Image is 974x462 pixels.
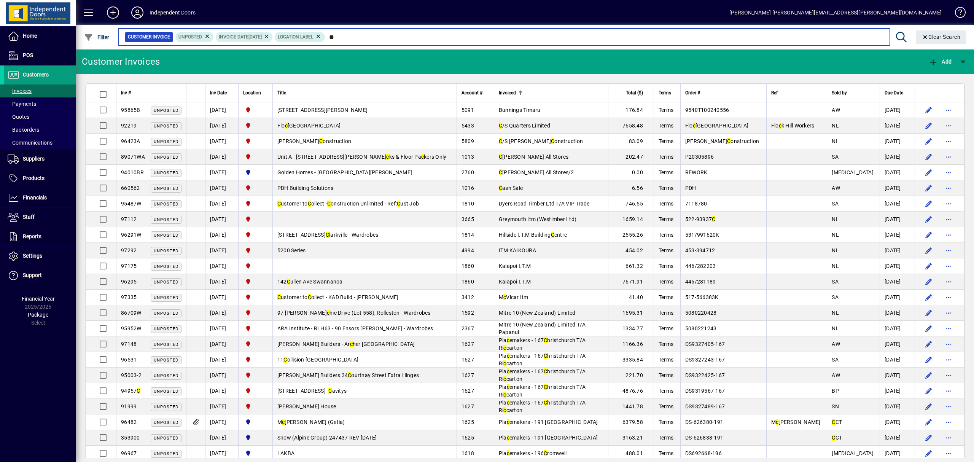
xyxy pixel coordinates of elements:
[23,272,42,278] span: Support
[150,6,196,19] div: Independent Doors
[4,247,76,266] a: Settings
[154,295,178,300] span: Unposted
[154,170,178,175] span: Unposted
[499,169,574,175] span: [PERSON_NAME] All Stores/2
[499,89,516,97] span: Invoiced
[154,217,178,222] span: Unposted
[942,119,955,132] button: More options
[659,232,673,238] span: Terms
[243,153,268,161] span: Christchurch
[923,119,935,132] button: Edit
[685,123,748,129] span: Flo [GEOGRAPHIC_DATA]
[659,89,671,97] span: Terms
[205,196,238,212] td: [DATE]
[880,243,915,258] td: [DATE]
[287,279,290,285] em: C
[685,279,716,285] span: 446/281189
[659,154,673,160] span: Terms
[121,89,181,97] div: Inv #
[685,138,759,144] span: [PERSON_NAME] onstruction
[929,59,952,65] span: Add
[243,309,268,317] span: Christchurch
[499,154,502,160] em: C
[205,274,238,290] td: [DATE]
[462,89,482,97] span: Account #
[942,260,955,272] button: More options
[4,123,76,136] a: Backorders
[832,279,839,285] span: SA
[880,305,915,321] td: [DATE]
[4,46,76,65] a: POS
[942,322,955,335] button: More options
[499,201,590,207] span: Dyers Road Timber Ltd T/A VIP Trade
[685,216,716,222] span: 522-93937
[659,123,673,129] span: Terms
[923,291,935,303] button: Edit
[82,56,160,68] div: Customer Invoices
[942,135,955,147] button: More options
[277,279,343,285] span: 142 ullen Ave Swannanoa
[880,196,915,212] td: [DATE]
[613,89,650,97] div: Total ($)
[942,307,955,319] button: More options
[277,247,306,253] span: 5200 Series
[923,276,935,288] button: Edit
[277,232,379,238] span: [STREET_ADDRESS] larkville - Wardrobes
[832,107,840,113] span: AW
[942,229,955,241] button: More options
[8,101,36,107] span: Payments
[277,294,399,300] span: ustomer to ollect - KAD Build - [PERSON_NAME]
[154,280,178,285] span: Unposted
[608,196,654,212] td: 746.55
[942,291,955,303] button: More options
[685,247,715,253] span: 453-394712
[779,123,781,129] em: c
[121,169,144,175] span: 94010BR
[23,253,42,259] span: Settings
[923,104,935,116] button: Edit
[942,432,955,444] button: More options
[308,294,311,300] em: C
[942,213,955,225] button: More options
[499,185,502,191] em: C
[243,199,268,208] span: Christchurch
[205,165,238,180] td: [DATE]
[608,102,654,118] td: 176.84
[608,212,654,227] td: 1659.14
[326,232,329,238] em: C
[659,279,673,285] span: Terms
[121,247,137,253] span: 97292
[462,216,474,222] span: 3665
[659,294,673,300] span: Terms
[462,123,474,129] span: 5433
[243,89,261,97] span: Location
[659,201,673,207] span: Terms
[4,208,76,227] a: Staff
[832,138,839,144] span: NL
[832,216,839,222] span: NL
[205,134,238,149] td: [DATE]
[499,107,541,113] span: Bunnings Timaru
[942,369,955,381] button: More options
[23,72,49,78] span: Customers
[659,169,673,175] span: Terms
[880,102,915,118] td: [DATE]
[243,168,268,177] span: Cromwell Central Otago
[462,185,474,191] span: 1016
[949,2,964,26] a: Knowledge Base
[277,123,341,129] span: Flo [GEOGRAPHIC_DATA]
[880,165,915,180] td: [DATE]
[462,138,474,144] span: 5809
[154,202,178,207] span: Unposted
[942,244,955,256] button: More options
[499,247,536,253] span: ITM KAIKOURA
[685,154,714,160] span: P20305896
[243,293,268,301] span: Christchurch
[922,34,961,40] span: Clear Search
[205,243,238,258] td: [DATE]
[248,34,262,40] span: [DATE]
[205,258,238,274] td: [DATE]
[729,6,942,19] div: [PERSON_NAME] [PERSON_NAME][EMAIL_ADDRESS][PERSON_NAME][DOMAIN_NAME]
[832,201,839,207] span: SA
[121,201,142,207] span: 95487W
